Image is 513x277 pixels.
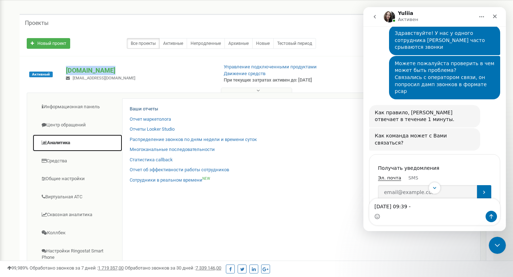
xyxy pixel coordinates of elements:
[489,237,506,254] iframe: Intercom live chat
[130,136,257,143] a: Распределение звонков по дням недели и времени суток
[130,157,173,163] a: Статистика callback
[127,38,160,49] a: Все проекты
[30,265,124,271] span: Обработано звонков за 7 дней :
[159,38,187,49] a: Активные
[32,152,123,170] a: Средства
[130,116,171,123] a: Отчет маркетолога
[7,265,28,271] span: 99,989%
[66,66,212,75] p: [DOMAIN_NAME]
[25,20,48,26] h5: Проекты
[125,265,221,271] span: Обработано звонков за 30 дней :
[252,38,274,49] a: Новые
[187,38,225,49] a: Непродленные
[32,242,123,266] a: Настройки Ringostat Smart Phone
[224,38,253,49] a: Архивные
[32,116,123,134] a: Центр обращений
[202,177,210,181] sup: NEW
[130,177,210,184] a: Сотрудники в реальном времениNEW
[130,126,175,133] a: Отчеты Looker Studio
[273,38,316,49] a: Тестовый период
[363,7,506,231] iframe: Intercom live chat
[196,265,221,271] u: 7 339 146,00
[32,206,123,224] a: Сквозная аналитика
[32,188,123,206] a: Виртуальная АТС
[73,76,135,80] span: [EMAIL_ADDRESS][DOMAIN_NAME]
[27,38,70,49] a: Новый проект
[32,170,123,188] a: Общие настройки
[130,106,158,113] a: Ваши отчеты
[224,77,331,84] p: При текущих затратах активен до: [DATE]
[224,64,317,69] a: Управление подключенными продуктами
[32,98,123,116] a: Информационная панель
[32,134,123,152] a: Аналитика
[130,146,215,153] a: Многоканальные последовательности
[224,71,265,76] a: Движение средств
[98,265,124,271] u: 1 719 357,00
[29,72,53,77] span: Активный
[32,224,123,242] a: Коллбек
[130,167,229,173] a: Отчет об эффективности работы сотрудников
